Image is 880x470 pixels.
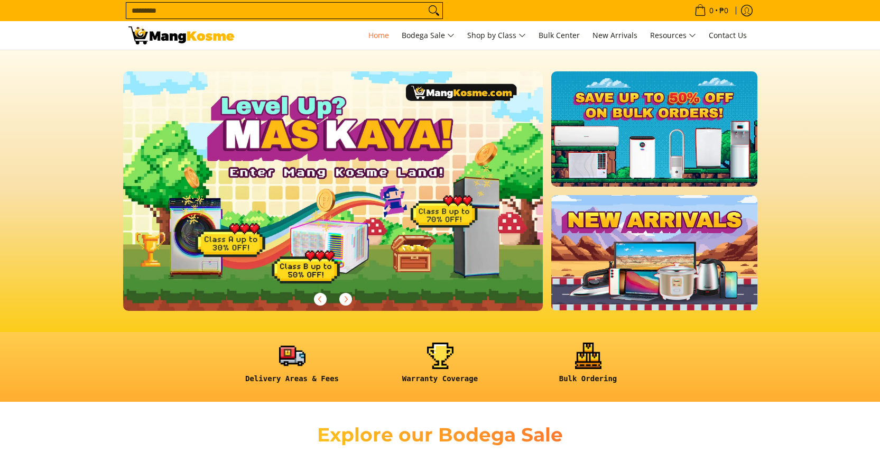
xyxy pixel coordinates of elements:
[402,29,455,42] span: Bodega Sale
[645,21,701,50] a: Resources
[533,21,585,50] a: Bulk Center
[467,29,526,42] span: Shop by Class
[128,26,234,44] img: Mang Kosme: Your Home Appliances Warehouse Sale Partner!
[224,343,361,392] a: <h6><strong>Delivery Areas & Fees</strong></h6>
[592,30,637,40] span: New Arrivals
[709,30,747,40] span: Contact Us
[520,343,657,392] a: <h6><strong>Bulk Ordering</strong></h6>
[650,29,696,42] span: Resources
[462,21,531,50] a: Shop by Class
[718,7,730,14] span: ₱0
[691,5,731,16] span: •
[703,21,752,50] a: Contact Us
[587,21,643,50] a: New Arrivals
[396,21,460,50] a: Bodega Sale
[123,71,543,311] img: Gaming desktop banner
[334,288,357,311] button: Next
[708,7,715,14] span: 0
[372,343,509,392] a: <h6><strong>Warranty Coverage</strong></h6>
[363,21,394,50] a: Home
[425,3,442,19] button: Search
[287,423,594,447] h2: Explore our Bodega Sale
[539,30,580,40] span: Bulk Center
[309,288,332,311] button: Previous
[245,21,752,50] nav: Main Menu
[368,30,389,40] span: Home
